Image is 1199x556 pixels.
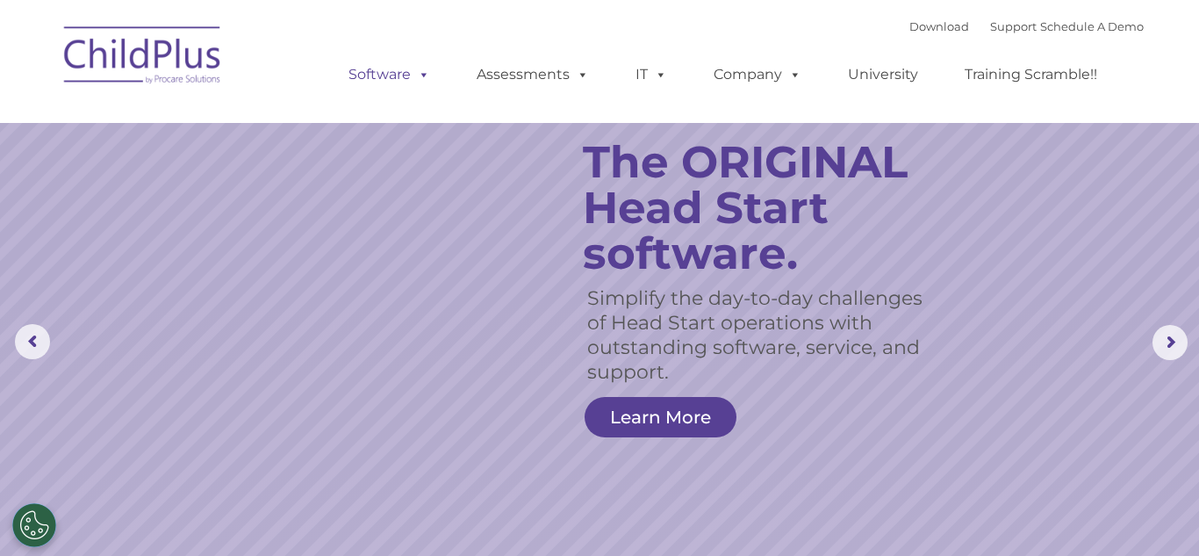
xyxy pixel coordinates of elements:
[331,57,448,92] a: Software
[990,19,1037,33] a: Support
[12,503,56,547] button: Cookies Settings
[696,57,819,92] a: Company
[55,14,231,102] img: ChildPlus by Procare Solutions
[909,19,969,33] a: Download
[244,188,319,201] span: Phone number
[459,57,607,92] a: Assessments
[1040,19,1144,33] a: Schedule A Demo
[830,57,936,92] a: University
[244,116,298,129] span: Last name
[909,19,1144,33] font: |
[587,286,938,385] rs-layer: Simplify the day-to-day challenges of Head Start operations with outstanding software, service, a...
[618,57,685,92] a: IT
[583,140,957,277] rs-layer: The ORIGINAL Head Start software.
[947,57,1115,92] a: Training Scramble!!
[585,397,736,437] a: Learn More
